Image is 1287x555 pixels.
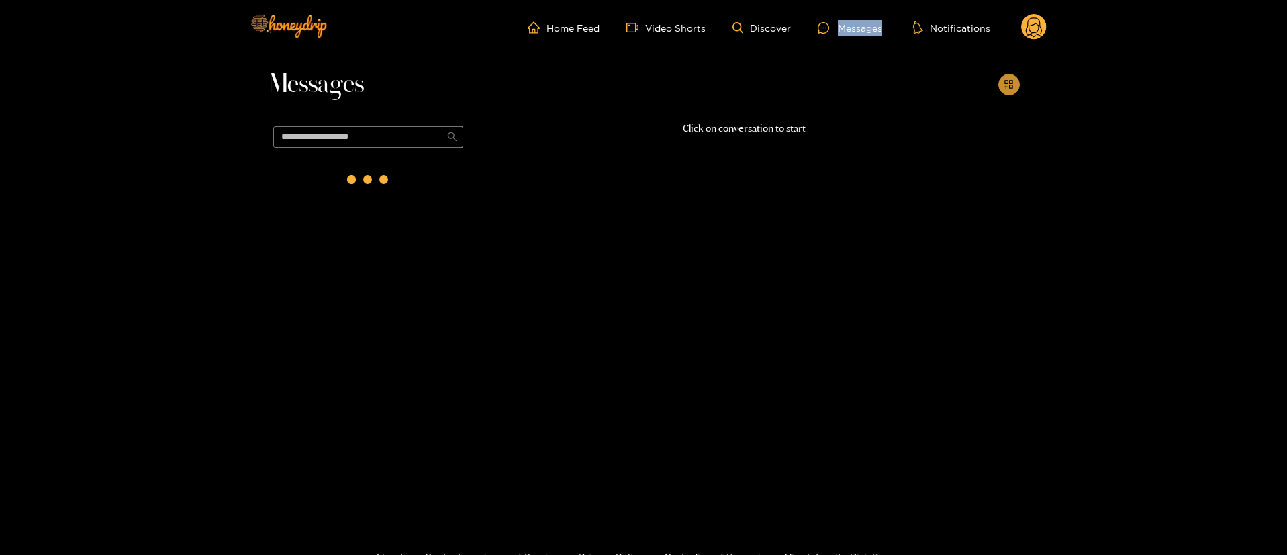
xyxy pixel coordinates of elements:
[818,20,882,36] div: Messages
[626,21,706,34] a: Video Shorts
[469,121,1020,136] p: Click on conversation to start
[447,132,457,143] span: search
[528,21,600,34] a: Home Feed
[626,21,645,34] span: video-camera
[528,21,546,34] span: home
[268,68,364,101] span: Messages
[732,22,791,34] a: Discover
[1004,79,1014,91] span: appstore-add
[998,74,1020,95] button: appstore-add
[909,21,994,34] button: Notifications
[442,126,463,148] button: search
